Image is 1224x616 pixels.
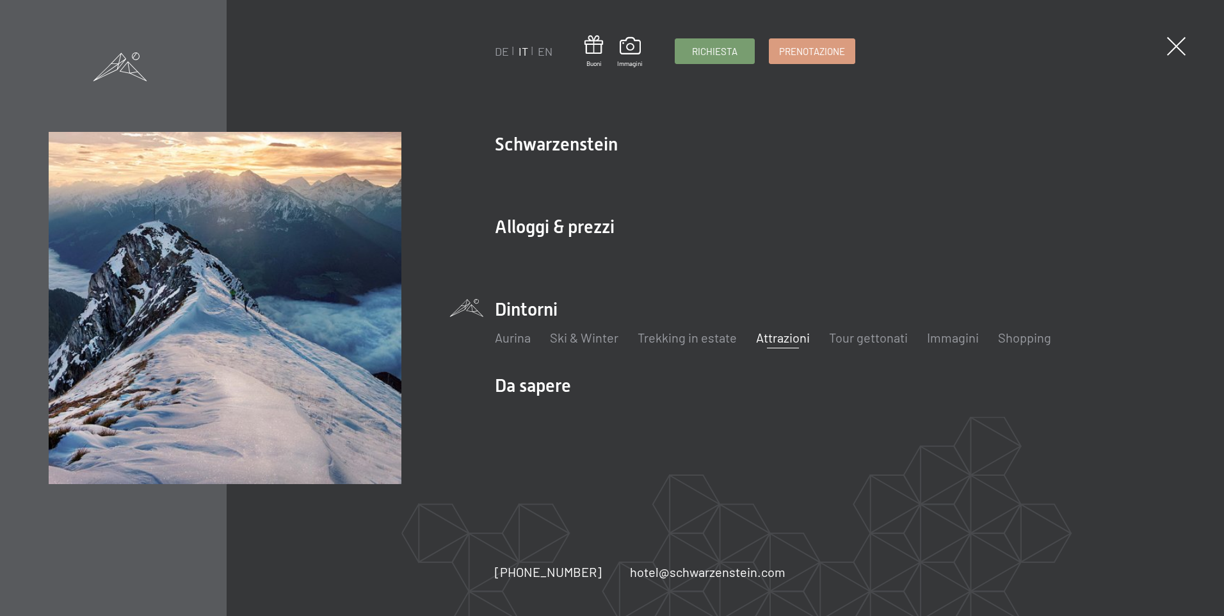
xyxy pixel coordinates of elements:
span: Prenotazione [779,45,845,58]
a: Ski & Winter [550,330,618,345]
span: Buoni [584,59,603,68]
a: hotel@schwarzenstein.com [630,563,785,581]
span: [PHONE_NUMBER] [495,564,602,580]
a: DE [495,44,509,58]
a: Attrazioni [756,330,810,345]
a: Prenotazione [769,39,855,63]
a: Tour gettonati [829,330,908,345]
a: EN [538,44,552,58]
span: Richiesta [692,45,737,58]
a: Immagini [617,37,643,68]
a: Richiesta [675,39,754,63]
a: Immagini [927,330,979,345]
a: Buoni [584,35,603,68]
a: Aurina [495,330,531,345]
a: IT [519,44,528,58]
span: Immagini [617,59,643,68]
a: [PHONE_NUMBER] [495,563,602,581]
a: Shopping [998,330,1051,345]
a: Trekking in estate [638,330,737,345]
